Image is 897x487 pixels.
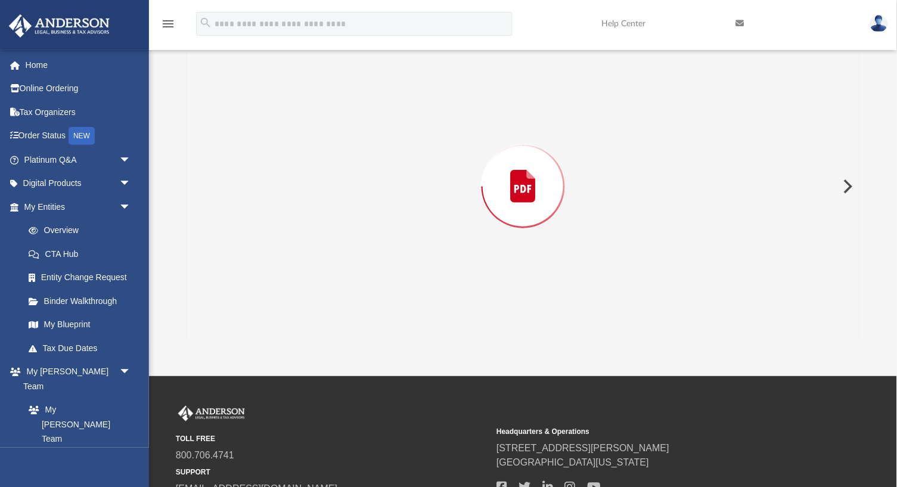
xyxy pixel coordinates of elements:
[8,148,149,172] a: Platinum Q&Aarrow_drop_down
[119,360,143,384] span: arrow_drop_down
[8,124,149,148] a: Order StatusNEW
[17,289,149,313] a: Binder Walkthrough
[8,360,143,398] a: My [PERSON_NAME] Teamarrow_drop_down
[199,16,212,29] i: search
[119,195,143,219] span: arrow_drop_down
[17,266,149,290] a: Entity Change Request
[8,195,149,219] a: My Entitiesarrow_drop_down
[119,172,143,196] span: arrow_drop_down
[17,336,149,360] a: Tax Due Dates
[8,53,149,77] a: Home
[161,17,175,31] i: menu
[8,100,149,124] a: Tax Organizers
[834,170,860,203] button: Next File
[496,427,809,438] small: Headquarters & Operations
[161,23,175,31] a: menu
[496,458,649,468] a: [GEOGRAPHIC_DATA][US_STATE]
[176,434,488,445] small: TOLL FREE
[69,127,95,145] div: NEW
[496,443,669,454] a: [STREET_ADDRESS][PERSON_NAME]
[176,451,234,461] a: 800.706.4741
[870,15,888,32] img: User Pic
[187,1,860,340] div: Preview
[17,398,137,451] a: My [PERSON_NAME] Team
[119,148,143,172] span: arrow_drop_down
[17,219,149,243] a: Overview
[176,467,488,478] small: SUPPORT
[17,242,149,266] a: CTA Hub
[5,14,113,38] img: Anderson Advisors Platinum Portal
[176,406,247,421] img: Anderson Advisors Platinum Portal
[8,77,149,101] a: Online Ordering
[8,172,149,196] a: Digital Productsarrow_drop_down
[17,313,143,337] a: My Blueprint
